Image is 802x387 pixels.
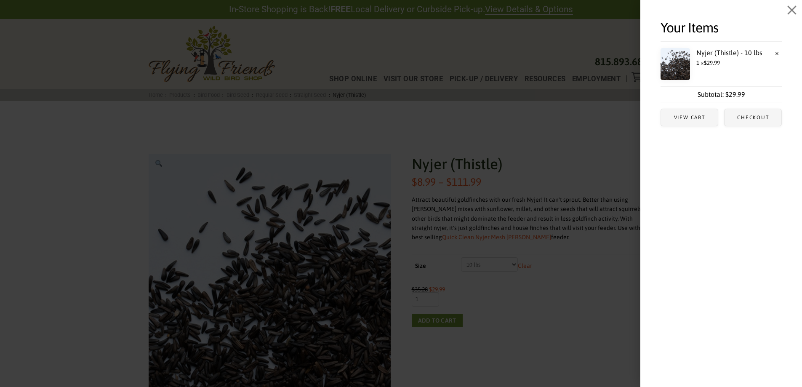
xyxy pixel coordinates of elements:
bdi: 29.99 [704,59,720,66]
span: View cart [674,115,706,120]
span: $ [725,91,729,98]
a: Checkout [724,109,782,126]
a: Remove Nyjer (Thistle) - 10 lbs from cart [773,48,782,57]
span: $ [704,59,707,66]
span: Checkout [737,115,769,120]
span: 1 × [661,58,782,69]
a: Nyjer (Thistle) - 10 lbs [661,48,775,57]
h2: Your Items [661,20,782,35]
strong: Subtotal: [698,91,724,98]
a: View cart [661,109,718,126]
bdi: 29.99 [725,91,745,98]
img: Nyjer (Thistle) - 10 lbs [661,48,690,80]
